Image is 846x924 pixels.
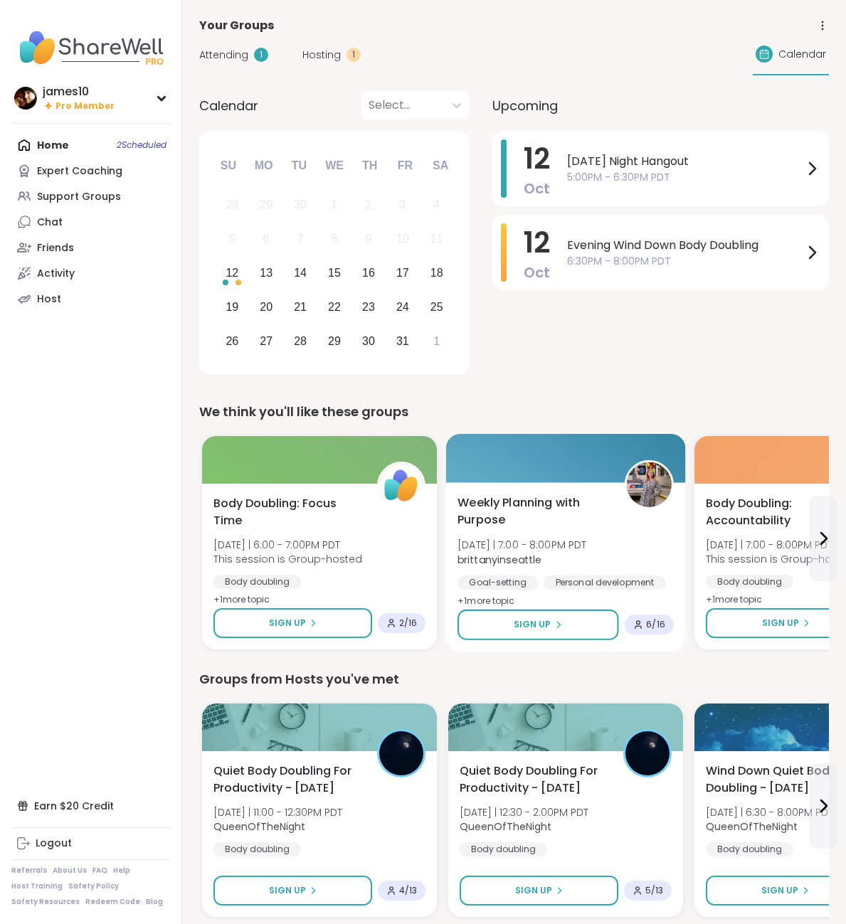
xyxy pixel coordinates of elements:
div: 28 [226,195,238,214]
div: 23 [362,297,375,317]
div: Not available Wednesday, October 1st, 2025 [319,190,350,221]
a: Help [113,866,130,876]
div: Friends [37,241,74,255]
a: Logout [11,831,170,856]
span: [DATE] | 6:00 - 7:00PM PDT [213,538,362,552]
img: james10 [14,87,37,110]
span: Oct [524,179,550,198]
img: QueenOfTheNight [625,731,670,775]
div: 30 [294,195,307,214]
span: Body Doubling: Focus Time [213,495,361,529]
span: 5 / 13 [645,885,663,896]
div: Mo [248,150,279,181]
span: This session is Group-hosted [213,552,362,566]
span: Sign Up [269,884,306,897]
div: 14 [294,263,307,282]
img: ShareWell Nav Logo [11,23,170,73]
div: 25 [430,297,443,317]
img: brittanyinseattle [627,462,672,507]
span: Sign Up [515,884,552,897]
span: 4 / 13 [399,885,417,896]
span: Weekly Planning with Purpose [458,494,608,529]
button: Sign Up [460,876,618,906]
div: Choose Monday, October 20th, 2025 [251,292,282,322]
a: Friends [11,235,170,260]
span: Sign Up [269,617,306,630]
div: Th [354,150,386,181]
span: 6 / 16 [646,619,665,630]
button: Sign Up [213,608,372,638]
div: Not available Thursday, October 9th, 2025 [354,224,384,255]
div: Groups from Hosts you've met [199,669,829,689]
div: Choose Sunday, October 26th, 2025 [217,326,248,356]
span: [DATE] | 12:30 - 2:00PM PDT [460,805,588,819]
a: Safety Policy [68,881,119,891]
div: 20 [260,297,273,317]
span: Sign Up [762,617,799,630]
a: Support Groups [11,184,170,209]
div: 28 [294,331,307,351]
div: Body doubling [213,575,301,589]
div: Not available Wednesday, October 8th, 2025 [319,224,350,255]
span: Evening Wind Down Body Doubling [567,237,803,254]
div: Choose Wednesday, October 29th, 2025 [319,326,350,356]
div: Personal development [544,575,665,590]
span: 2 / 16 [399,617,417,629]
div: Host [37,292,61,307]
div: 1 [332,195,338,214]
div: Choose Friday, October 17th, 2025 [387,258,418,289]
div: Choose Wednesday, October 22nd, 2025 [319,292,350,322]
span: Upcoming [492,96,558,115]
a: FAQ [92,866,107,876]
div: Not available Thursday, October 2nd, 2025 [354,190,384,221]
div: We [319,150,350,181]
div: 12 [226,263,238,282]
div: Choose Monday, October 13th, 2025 [251,258,282,289]
div: We think you'll like these groups [199,402,829,422]
div: 15 [328,263,341,282]
a: About Us [53,866,87,876]
div: 8 [332,229,338,248]
div: Logout [36,837,72,851]
div: 1 [254,48,268,62]
div: Not available Saturday, October 11th, 2025 [421,224,452,255]
div: 11 [430,229,443,248]
div: Choose Monday, October 27th, 2025 [251,326,282,356]
img: QueenOfTheNight [379,731,423,775]
div: 31 [396,331,409,351]
span: Oct [524,262,550,282]
div: Not available Saturday, October 4th, 2025 [421,190,452,221]
b: QueenOfTheNight [460,819,551,834]
span: 6:30PM - 8:00PM PDT [567,254,803,269]
span: Quiet Body Doubling For Productivity - [DATE] [460,763,608,797]
div: Choose Tuesday, October 28th, 2025 [285,326,316,356]
div: 29 [328,331,341,351]
div: Sa [425,150,456,181]
div: james10 [43,84,115,100]
div: Not available Tuesday, October 7th, 2025 [285,224,316,255]
div: 4 [433,195,440,214]
a: Activity [11,260,170,286]
span: Calendar [778,47,826,62]
a: Blog [146,897,163,907]
div: Choose Friday, October 31st, 2025 [387,326,418,356]
div: 21 [294,297,307,317]
div: 13 [260,263,273,282]
div: Choose Sunday, October 19th, 2025 [217,292,248,322]
div: 18 [430,263,443,282]
span: [DATE] | 6:30 - 8:00PM PDT [706,805,833,819]
div: 7 [297,229,304,248]
div: Choose Thursday, October 16th, 2025 [354,258,384,289]
div: Expert Coaching [37,164,122,179]
div: 19 [226,297,238,317]
img: ShareWell [379,464,423,508]
div: Choose Thursday, October 23rd, 2025 [354,292,384,322]
span: Sign Up [761,884,798,897]
div: Not available Sunday, October 5th, 2025 [217,224,248,255]
div: 16 [362,263,375,282]
div: Activity [37,267,75,281]
a: Redeem Code [85,897,140,907]
div: 2 [365,195,371,214]
div: 6 [263,229,270,248]
div: Body doubling [460,842,547,856]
